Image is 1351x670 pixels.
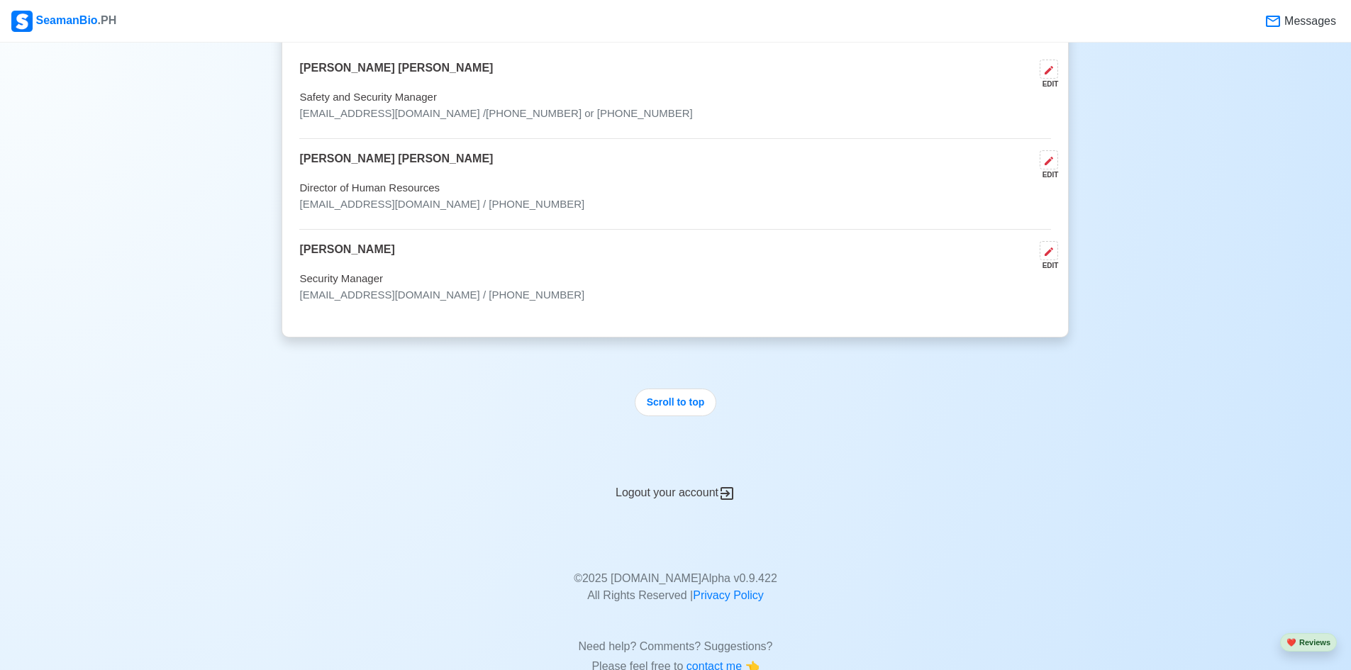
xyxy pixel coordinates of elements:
p: [PERSON_NAME] [PERSON_NAME] [299,60,493,89]
p: Safety and Security Manager [299,89,1051,106]
div: EDIT [1034,260,1058,271]
div: EDIT [1034,79,1058,89]
p: [PERSON_NAME] [299,241,394,271]
span: heart [1286,638,1296,647]
p: [EMAIL_ADDRESS][DOMAIN_NAME] / [PHONE_NUMBER] [299,196,1051,213]
p: [PERSON_NAME] [PERSON_NAME] [299,150,493,180]
a: Privacy Policy [693,589,764,601]
span: .PH [98,14,117,26]
span: Messages [1281,13,1336,30]
div: EDIT [1034,169,1058,180]
button: Scroll to top [635,389,717,416]
p: Need help? Comments? Suggestions? [292,621,1058,655]
div: SeamanBio [11,11,116,32]
p: Director of Human Resources [299,180,1051,196]
p: © 2025 [DOMAIN_NAME] Alpha v 0.9.422 All Rights Reserved | [292,553,1058,604]
img: Logo [11,11,33,32]
p: Security Manager [299,271,1051,287]
button: heartReviews [1280,633,1337,652]
p: [EMAIL_ADDRESS][DOMAIN_NAME] /[PHONE_NUMBER] or [PHONE_NUMBER] [299,106,1051,122]
p: [EMAIL_ADDRESS][DOMAIN_NAME] / [PHONE_NUMBER] [299,287,1051,303]
div: Logout your account [282,467,1069,502]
